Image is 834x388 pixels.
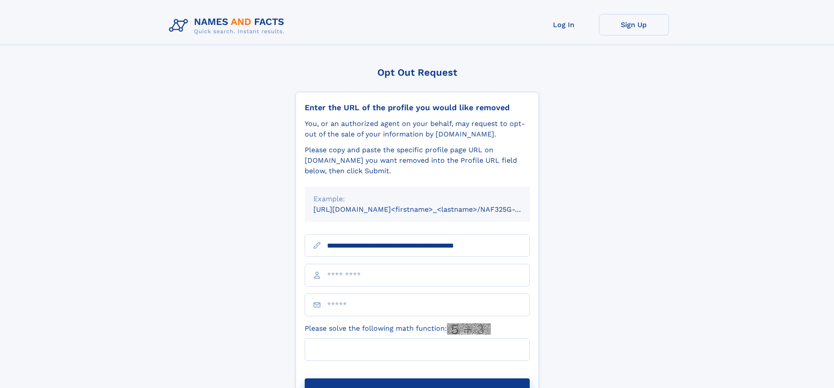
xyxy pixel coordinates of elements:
img: Logo Names and Facts [165,14,292,38]
small: [URL][DOMAIN_NAME]<firstname>_<lastname>/NAF325G-xxxxxxxx [313,205,546,213]
label: Please solve the following math function: [305,323,491,335]
div: Opt Out Request [296,67,539,78]
a: Log In [529,14,599,35]
div: Enter the URL of the profile you would like removed [305,103,530,112]
div: Example: [313,194,521,204]
a: Sign Up [599,14,669,35]
div: Please copy and paste the specific profile page URL on [DOMAIN_NAME] you want removed into the Pr... [305,145,530,176]
div: You, or an authorized agent on your behalf, may request to opt-out of the sale of your informatio... [305,119,530,140]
